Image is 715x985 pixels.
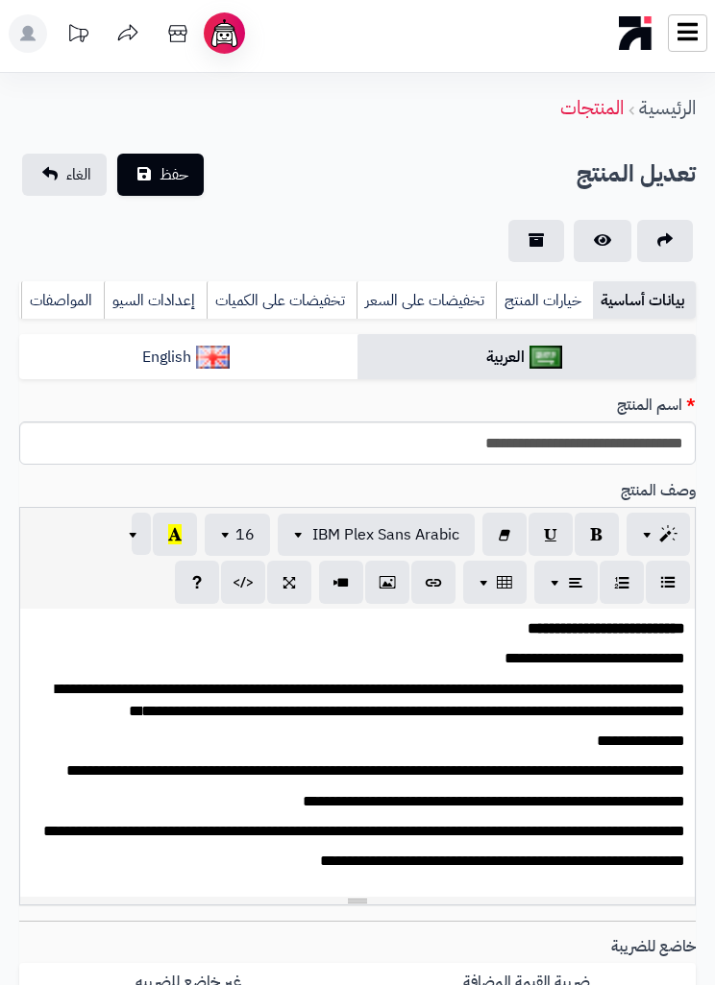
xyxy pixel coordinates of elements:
button: IBM Plex Sans Arabic [278,514,475,556]
span: IBM Plex Sans Arabic [312,523,459,546]
a: بيانات أساسية [593,281,696,320]
span: حفظ [160,163,188,186]
button: 16 [205,514,270,556]
a: العربية [357,334,696,381]
label: خاضع للضريبة [604,936,703,958]
a: المواصفات [21,281,104,320]
a: تخفيضات على السعر [357,281,496,320]
span: 16 [235,523,255,546]
label: وصف المنتج [613,480,703,502]
img: logo-mobile.png [619,12,653,55]
span: الغاء [66,163,91,186]
a: إعدادات السيو [104,281,207,320]
a: خيارات المنتج [496,281,593,320]
button: حفظ [117,154,204,196]
a: الرئيسية [639,93,696,122]
img: ai-face.png [208,16,241,50]
label: اسم المنتج [609,395,703,417]
a: تخفيضات على الكميات [207,281,357,320]
a: الغاء [22,154,107,196]
a: English [19,334,357,381]
a: المنتجات [560,93,624,122]
img: العربية [530,346,563,369]
a: تحديثات المنصة [54,14,102,58]
h2: تعديل المنتج [577,155,696,194]
img: English [196,346,230,369]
